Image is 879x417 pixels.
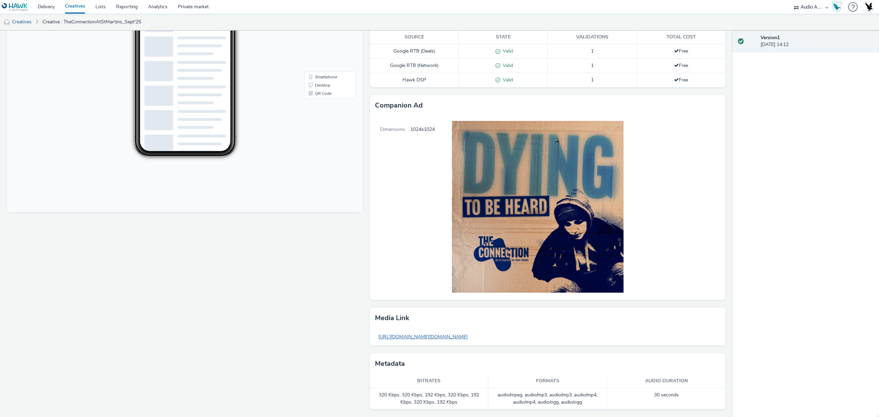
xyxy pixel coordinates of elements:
li: QR Code [299,159,347,167]
span: 1024x1024 [410,116,435,300]
h3: Metadata [375,359,405,369]
th: Audio duration [607,374,726,388]
li: Smartphone [299,142,347,150]
img: undefined Logo [2,3,28,11]
img: Companion Ad [435,116,629,298]
span: 16:52 [140,26,148,30]
span: Smartphone [308,144,330,148]
span: QR Code [308,161,324,165]
td: 30 seconds [607,388,726,409]
span: Valid [500,48,513,54]
th: Formats [488,374,607,388]
th: Total cost [637,30,726,44]
td: Google RTB (Deals) [370,44,459,59]
div: [DATE] 14:12 [761,34,874,48]
span: Free [674,48,688,54]
span: Dimensions [370,116,410,300]
span: Valid [500,62,513,69]
a: Hawk Academy [832,1,845,12]
th: Validations [548,30,637,44]
strong: Version 1 [761,34,780,41]
a: [URL][DOMAIN_NAME][DOMAIN_NAME] [375,330,471,343]
td: audio/mpeg, audio/mp3, audio/mp3, audio/mp4, audio/mp4, audio/ogg, audio/ogg [488,388,607,409]
span: Free [674,77,688,83]
th: Source [370,30,459,44]
span: Free [674,62,688,69]
span: 1 [591,62,594,69]
img: Hawk Academy [832,1,842,12]
a: Creative : TheConnectionAtStMartins_Sept'25 [39,14,145,30]
span: Valid [500,77,513,83]
h3: Media link [375,313,409,323]
h3: Companion Ad [375,100,423,111]
th: State [459,30,548,44]
span: 1 [591,77,594,83]
td: Google RTB (Network) [370,59,459,73]
img: audio [3,19,10,26]
img: Account UK [863,2,874,12]
span: 1 [591,48,594,54]
li: Desktop [299,150,347,159]
span: Desktop [308,153,323,157]
th: Bitrates [370,374,489,388]
td: Hawk DSP [370,73,459,87]
td: 320 Kbps, 320 Kbps, 192 Kbps, 320 Kbps, 192 Kbps, 320 Kbps, 192 Kbps [370,388,489,409]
